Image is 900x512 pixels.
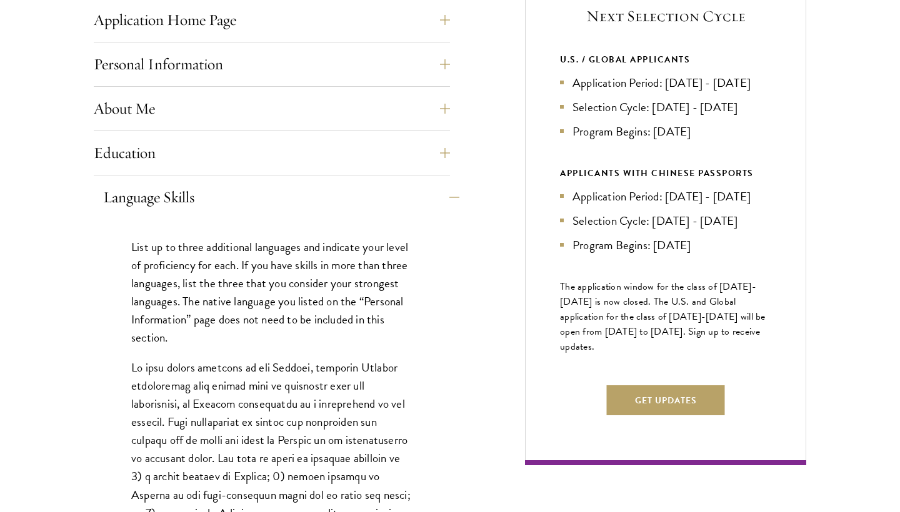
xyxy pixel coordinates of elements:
h5: Next Selection Cycle [560,6,771,27]
button: Language Skills [103,182,459,212]
li: Application Period: [DATE] - [DATE] [560,74,771,92]
li: Application Period: [DATE] - [DATE] [560,187,771,205]
li: Selection Cycle: [DATE] - [DATE] [560,98,771,116]
li: Program Begins: [DATE] [560,236,771,254]
li: Program Begins: [DATE] [560,122,771,140]
div: U.S. / GLOBAL APPLICANTS [560,52,771,67]
span: The application window for the class of [DATE]-[DATE] is now closed. The U.S. and Global applicat... [560,279,766,354]
button: Get Updates [607,385,725,415]
button: Personal Information [94,49,450,79]
div: APPLICANTS WITH CHINESE PASSPORTS [560,165,771,181]
p: List up to three additional languages and indicate your level of proficiency for each. If you hav... [131,238,412,347]
button: Application Home Page [94,5,450,35]
button: Education [94,138,450,168]
button: About Me [94,94,450,124]
li: Selection Cycle: [DATE] - [DATE] [560,212,771,230]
